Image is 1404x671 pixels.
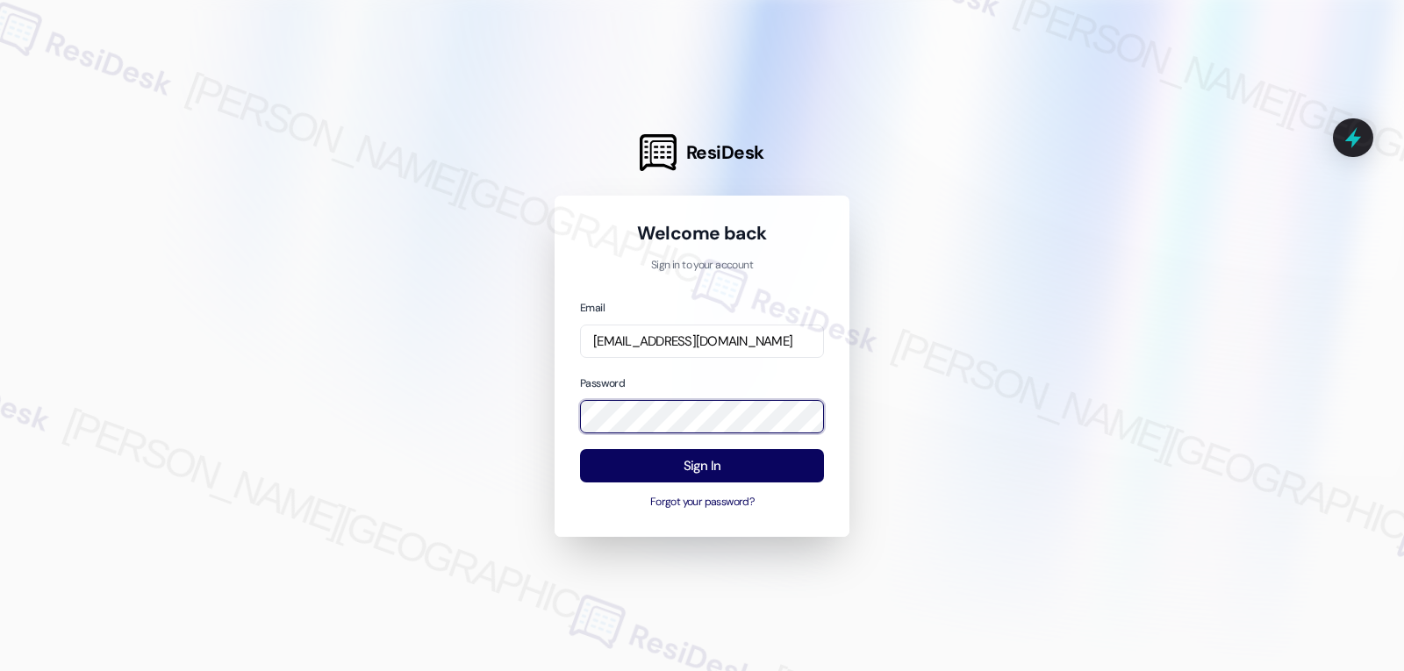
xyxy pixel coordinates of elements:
p: Sign in to your account [580,258,824,274]
label: Email [580,301,605,315]
span: ResiDesk [686,140,764,165]
button: Forgot your password? [580,495,824,510]
button: Sign In [580,449,824,483]
img: ResiDesk Logo [640,134,677,171]
h1: Welcome back [580,221,824,246]
input: name@example.com [580,325,824,359]
label: Password [580,376,625,390]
